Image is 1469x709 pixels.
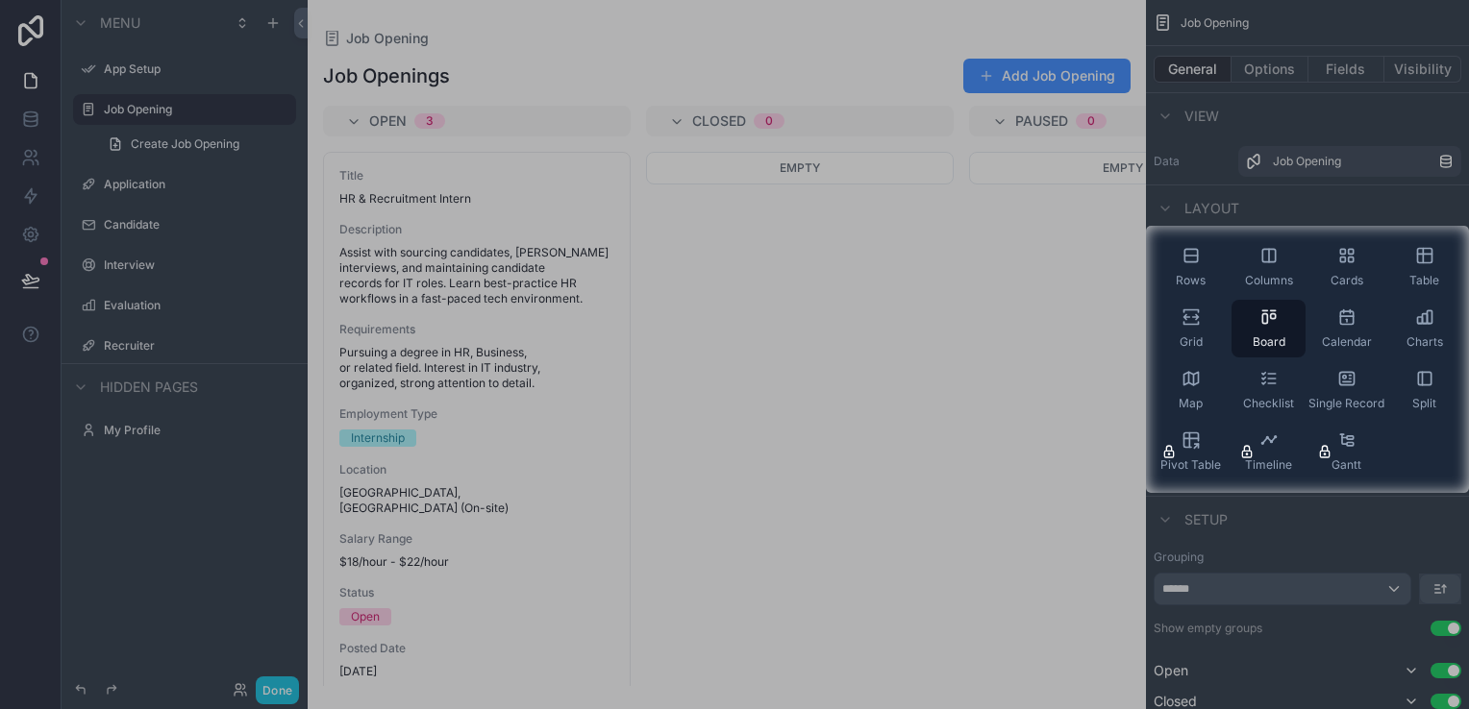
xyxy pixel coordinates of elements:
span: Single Record [1308,396,1384,411]
span: Charts [1407,334,1443,350]
button: Checklist [1232,361,1306,419]
span: Checklist [1243,396,1294,411]
button: Map [1154,361,1228,419]
span: Cards [1331,273,1363,288]
button: Grid [1154,300,1228,357]
span: Gantt [1332,457,1361,473]
button: Rows [1154,238,1228,296]
button: Split [1387,361,1461,419]
span: Board [1253,334,1285,350]
button: Gantt [1309,423,1383,480]
span: Calendar [1322,334,1372,350]
span: Pivot Table [1160,457,1221,473]
span: Columns [1245,273,1293,288]
button: Charts [1387,300,1461,357]
span: Map [1179,396,1203,411]
button: Columns [1232,238,1306,296]
span: Table [1409,273,1439,288]
button: Cards [1309,238,1383,296]
button: Table [1387,238,1461,296]
span: Timeline [1245,457,1292,473]
button: Board [1232,300,1306,357]
iframe: Tooltip [820,285,1146,432]
button: Pivot Table [1154,423,1228,480]
span: Split [1412,396,1436,411]
span: Grid [1180,334,1203,350]
button: Calendar [1309,300,1383,357]
span: Rows [1176,273,1206,288]
button: Single Record [1309,361,1383,419]
button: Timeline [1232,423,1306,480]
